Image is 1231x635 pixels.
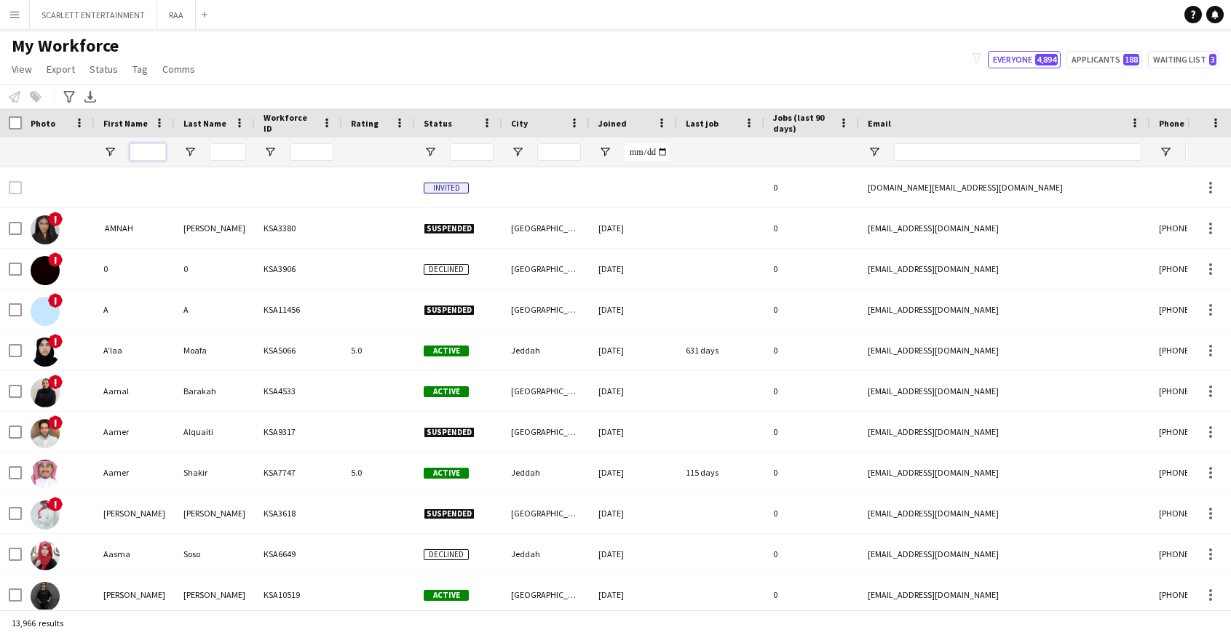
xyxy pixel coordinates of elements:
[424,118,452,129] span: Status
[210,143,246,161] input: Last Name Filter Input
[598,145,611,159] button: Open Filter Menu
[502,249,590,289] div: [GEOGRAPHIC_DATA]
[502,493,590,533] div: [GEOGRAPHIC_DATA]
[31,297,60,326] img: A A
[424,223,475,234] span: Suspended
[31,582,60,611] img: Aayan Aamir
[894,143,1141,161] input: Email Filter Input
[255,493,342,533] div: KSA3618
[764,330,859,370] div: 0
[424,264,469,275] span: Declined
[537,143,581,161] input: City Filter Input
[95,575,175,615] div: [PERSON_NAME]
[677,452,764,492] div: 115 days
[859,412,1150,452] div: [EMAIL_ADDRESS][DOMAIN_NAME]
[48,212,63,226] span: !
[424,427,475,438] span: Suspended
[424,508,475,519] span: Suspended
[162,63,195,76] span: Comms
[175,371,255,411] div: Barakah
[41,60,81,79] a: Export
[290,143,333,161] input: Workforce ID Filter Input
[95,371,175,411] div: Aamal
[590,208,677,248] div: [DATE]
[859,534,1150,574] div: [EMAIL_ADDRESS][DOMAIN_NAME]
[255,249,342,289] div: KSA3906
[590,249,677,289] div: [DATE]
[12,35,119,57] span: My Workforce
[859,208,1150,248] div: [EMAIL_ADDRESS][DOMAIN_NAME]
[868,145,881,159] button: Open Filter Menu
[175,412,255,452] div: Alquaiti
[175,208,255,248] div: [PERSON_NAME]
[90,63,118,76] span: Status
[502,208,590,248] div: [GEOGRAPHIC_DATA]
[450,143,494,161] input: Status Filter Input
[183,145,197,159] button: Open Filter Menu
[31,541,60,570] img: Aasma Soso
[48,375,63,389] span: !
[103,118,148,129] span: First Name
[590,371,677,411] div: [DATE]
[82,88,99,105] app-action-btn: Export XLSX
[132,63,148,76] span: Tag
[31,460,60,489] img: Aamer Shakir
[9,181,22,194] input: Row Selection is disabled for this row (unchecked)
[764,289,859,330] div: 0
[502,412,590,452] div: [GEOGRAPHIC_DATA]
[130,143,166,161] input: First Name Filter Input
[1123,54,1139,65] span: 188
[590,412,677,452] div: [DATE]
[351,118,379,129] span: Rating
[590,452,677,492] div: [DATE]
[859,330,1150,370] div: [EMAIL_ADDRESS][DOMAIN_NAME]
[31,378,60,407] img: Aamal Barakah
[264,112,316,134] span: Workforce ID
[157,1,196,29] button: RAA
[175,289,255,330] div: A
[868,118,891,129] span: Email
[502,575,590,615] div: [GEOGRAPHIC_DATA]
[84,60,124,79] a: Status
[1209,54,1216,65] span: 3
[31,215,60,244] img: ‏ AMNAH IDRIS
[764,575,859,615] div: 0
[502,289,590,330] div: [GEOGRAPHIC_DATA]
[424,386,469,397] span: Active
[511,118,528,129] span: City
[95,208,175,248] div: ‏ AMNAH
[598,118,627,129] span: Joined
[502,371,590,411] div: [GEOGRAPHIC_DATA]
[255,208,342,248] div: KSA3380
[48,334,63,348] span: !
[1066,51,1142,68] button: Applicants188
[183,118,226,129] span: Last Name
[502,452,590,492] div: Jeddah
[424,183,469,193] span: Invited
[424,346,469,356] span: Active
[502,330,590,370] div: Jeddah
[859,575,1150,615] div: [EMAIL_ADDRESS][DOMAIN_NAME]
[30,1,157,29] button: SCARLETT ENTERTAINMENT
[255,371,342,411] div: KSA4533
[175,452,255,492] div: Shakir
[590,534,677,574] div: [DATE]
[859,452,1150,492] div: [EMAIL_ADDRESS][DOMAIN_NAME]
[175,249,255,289] div: 0
[590,575,677,615] div: [DATE]
[127,60,154,79] a: Tag
[424,549,469,560] span: Declined
[264,145,277,159] button: Open Filter Menu
[95,493,175,533] div: [PERSON_NAME]
[424,305,475,316] span: Suspended
[103,145,116,159] button: Open Filter Menu
[342,330,415,370] div: 5.0
[95,412,175,452] div: Aamer
[6,60,38,79] a: View
[255,412,342,452] div: KSA9317
[255,289,342,330] div: KSA11456
[95,289,175,330] div: A
[175,575,255,615] div: [PERSON_NAME]
[764,452,859,492] div: 0
[12,63,32,76] span: View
